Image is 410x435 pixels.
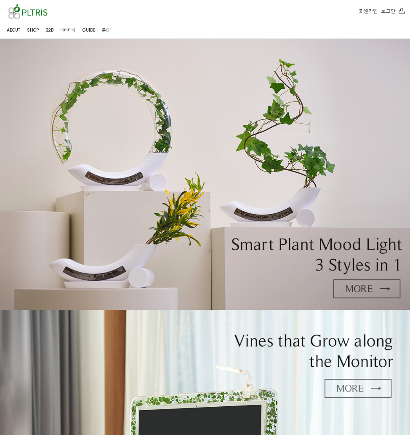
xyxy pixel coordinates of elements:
a: 네버다이 [59,22,75,38]
a: SHOP [26,22,39,38]
span: ABOUT [7,27,20,33]
a: 회원가입 [359,7,378,15]
span: B2B [45,27,53,33]
span: 문의 [102,27,109,33]
a: B2B [44,22,53,38]
span: 네버다이 [60,27,75,33]
a: ABOUT [5,22,20,38]
span: SHOP [27,27,39,33]
a: 로그인 [381,7,395,15]
a: 문의 [101,22,109,38]
a: GUIDE [81,22,95,38]
span: GUIDE [83,27,95,33]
